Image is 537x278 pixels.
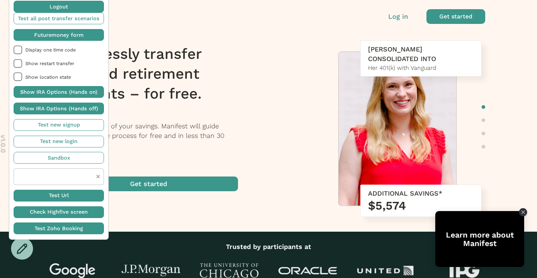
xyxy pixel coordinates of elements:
div: ADDITIONAL SAVINGS* [368,189,474,198]
div: Tolstoy bubble widget [435,211,524,267]
div: Close Tolstoy widget [519,208,527,216]
button: Show IRA Options (Hands on) [14,86,104,98]
img: J.P Morgan [122,265,180,277]
h1: Seamlessly transfer your old retirement accounts – for free. [59,44,248,104]
button: Test Url [14,190,104,202]
div: Learn more about Manifest [435,231,524,247]
button: Get started [426,9,485,24]
div: Open Tolstoy [435,211,524,267]
li: Display one time code [14,46,104,54]
img: University of Chicago [200,263,259,278]
p: Don’t lose track of your savings. Manifest will guide you through the process for free and in les... [59,121,248,150]
span: Show location state [25,74,104,80]
button: Test new login [14,136,104,147]
button: Check Highfive screen [14,206,104,218]
img: Google [43,263,102,278]
button: Logout [14,1,104,13]
button: Show IRA Options (Hands off) [14,103,104,114]
li: Show location state [14,72,104,81]
div: Open Tolstoy widget [435,211,524,267]
button: Test Zoho Booking [14,222,104,234]
button: Test new signup [14,119,104,131]
button: Futuremoney form [14,29,104,41]
img: Meredith [339,52,456,209]
button: Get started [59,177,238,191]
img: Oracle [278,267,337,275]
h3: $5,574 [368,198,474,213]
span: Display one time code [25,47,104,53]
button: Sandbox [14,152,104,164]
div: Her 401(k) with Vanguard [368,64,474,72]
button: Log in [388,12,408,21]
li: Show restart transfer [14,59,104,68]
span: Show restart transfer [25,61,104,66]
div: [PERSON_NAME] CONSOLIDATED INTO [368,44,474,64]
button: Test all post transfer scenarios [14,13,104,24]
